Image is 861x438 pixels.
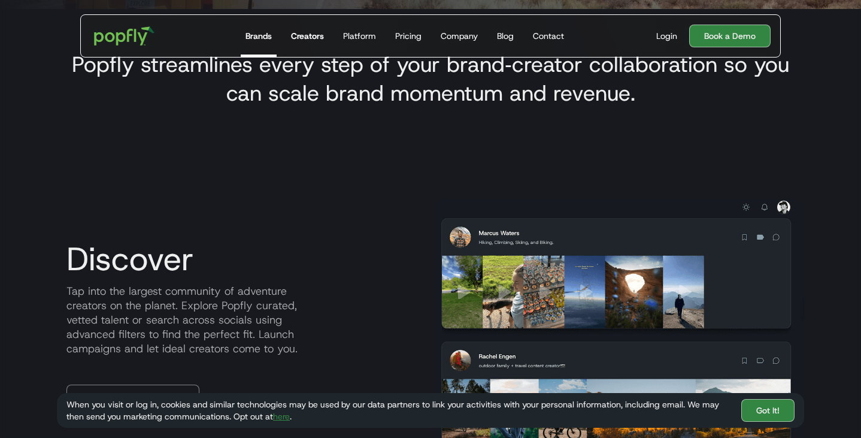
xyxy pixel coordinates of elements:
[66,50,795,107] h3: Popfly streamlines every step of your brand‑creator collaboration so you can scale brand momentum...
[241,15,277,57] a: Brands
[533,30,564,42] div: Contact
[741,399,795,422] a: Got It!
[86,18,163,54] a: home
[291,30,324,42] div: Creators
[651,30,682,42] a: Login
[436,15,483,57] a: Company
[66,398,732,422] div: When you visit or log in, cookies and similar technologies may be used by our data partners to li...
[528,15,569,57] a: Contact
[273,411,290,422] a: here
[338,15,381,57] a: Platform
[497,30,514,42] div: Blog
[689,25,771,47] a: Book a Demo
[390,15,426,57] a: Pricing
[441,30,478,42] div: Company
[57,241,194,277] h3: Discover
[57,284,426,356] p: Tap into the largest community of adventure creators on the planet. Explore Popfly curated, vette...
[656,30,677,42] div: Login
[66,385,199,407] a: Find Your Creative Partners
[245,30,272,42] div: Brands
[343,30,376,42] div: Platform
[492,15,519,57] a: Blog
[395,30,422,42] div: Pricing
[286,15,329,57] a: Creators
